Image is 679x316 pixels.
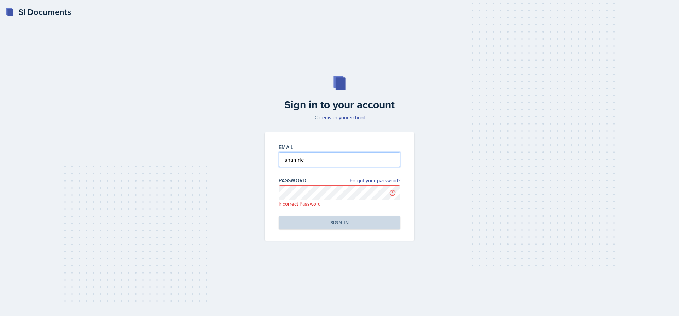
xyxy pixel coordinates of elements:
div: Sign in [330,219,349,226]
h2: Sign in to your account [260,98,419,111]
p: Or [260,114,419,121]
a: Forgot your password? [350,177,400,184]
a: register your school [320,114,365,121]
button: Sign in [279,216,400,229]
p: Incorrect Password [279,200,400,207]
label: Password [279,177,307,184]
input: Email [279,152,400,167]
a: SI Documents [6,6,71,18]
label: Email [279,144,294,151]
